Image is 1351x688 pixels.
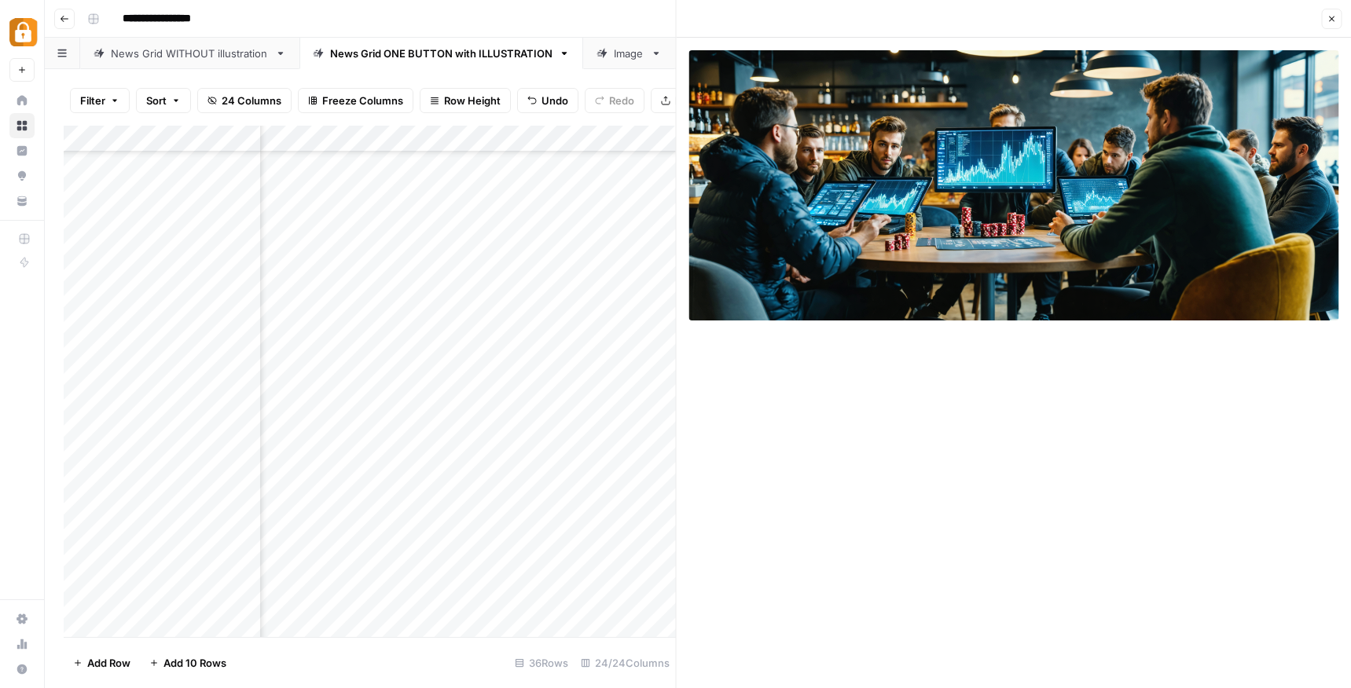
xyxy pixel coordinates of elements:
span: Filter [80,93,105,108]
span: Row Height [444,93,501,108]
div: 36 Rows [508,650,575,675]
a: Settings [9,606,35,631]
button: Row Height [420,88,511,113]
a: Usage [9,631,35,657]
button: Freeze Columns [298,88,413,113]
img: Adzz Logo [9,18,38,46]
a: Your Data [9,188,35,214]
img: Row/Cell [689,50,1339,320]
button: Add 10 Rows [140,650,236,675]
a: News Grid WITHOUT illustration [80,38,299,69]
a: Home [9,88,35,113]
button: Export CSV [651,88,741,113]
span: Freeze Columns [322,93,403,108]
span: Undo [542,93,568,108]
div: Image [614,46,644,61]
a: Insights [9,138,35,163]
span: 24 Columns [222,93,281,108]
span: Add 10 Rows [163,655,226,671]
div: News Grid WITHOUT illustration [111,46,269,61]
button: Workspace: Adzz [9,13,35,52]
button: Sort [136,88,191,113]
button: Add Row [64,650,140,675]
button: Help + Support [9,657,35,682]
div: 24/24 Columns [575,650,676,675]
a: Image [583,38,675,69]
a: News Grid ONE BUTTON with ILLUSTRATION [299,38,583,69]
a: Opportunities [9,163,35,188]
div: News Grid ONE BUTTON with ILLUSTRATION [330,46,553,61]
span: Sort [146,93,167,108]
button: Filter [70,88,130,113]
span: Redo [609,93,634,108]
span: Add Row [87,655,130,671]
button: 24 Columns [197,88,292,113]
button: Redo [585,88,644,113]
a: Browse [9,113,35,138]
button: Undo [517,88,578,113]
